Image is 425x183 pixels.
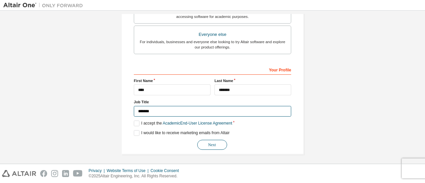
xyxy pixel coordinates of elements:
[40,170,47,177] img: facebook.svg
[197,140,227,150] button: Next
[107,168,150,173] div: Website Terms of Use
[134,99,291,105] label: Job Title
[214,78,291,83] label: Last Name
[89,173,183,179] p: © 2025 Altair Engineering, Inc. All Rights Reserved.
[51,170,58,177] img: instagram.svg
[134,121,232,126] label: I accept the
[138,9,287,19] div: For faculty & administrators of academic institutions administering students and accessing softwa...
[89,168,107,173] div: Privacy
[134,78,211,83] label: First Name
[163,121,232,126] a: Academic End-User License Agreement
[2,170,36,177] img: altair_logo.svg
[73,170,83,177] img: youtube.svg
[150,168,183,173] div: Cookie Consent
[134,130,229,136] label: I would like to receive marketing emails from Altair
[3,2,86,9] img: Altair One
[138,30,287,39] div: Everyone else
[134,64,291,75] div: Your Profile
[138,39,287,50] div: For individuals, businesses and everyone else looking to try Altair software and explore our prod...
[62,170,69,177] img: linkedin.svg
